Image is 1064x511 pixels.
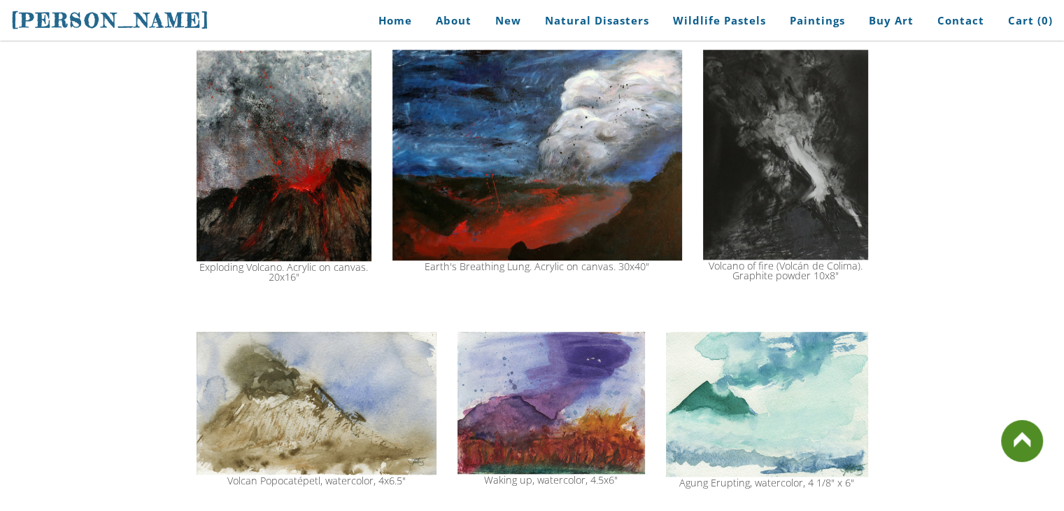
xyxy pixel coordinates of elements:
[662,5,776,36] a: Wildlife Pastels
[703,261,868,281] div: Volcano of fire (Volcán de Colima). Graphite powder 10x8"
[703,50,868,260] img: colima volcano drawing
[197,332,437,475] img: volcan popocatepeti
[858,5,924,36] a: Buy Art
[927,5,995,36] a: Contact
[425,5,482,36] a: About
[998,5,1053,36] a: Cart (0)
[392,262,682,272] div: Earth's Breathing Lung. Acrylic on canvas. 30x40"
[392,50,682,261] img: Burning lava volcano painting
[11,7,210,34] a: [PERSON_NAME]
[666,478,868,488] div: Agung Erupting, watercolor, 4 1/8" x 6"
[779,5,856,36] a: Paintings
[666,332,868,477] img: Agung Erupting
[485,5,532,36] a: New
[197,262,371,283] div: Exploding Volcano. Acrylic on canvas. 20x16"
[197,50,371,261] img: Volcano painting
[357,5,423,36] a: Home
[457,332,645,474] img: agung volcano painting
[1042,13,1049,27] span: 0
[534,5,660,36] a: Natural Disasters
[457,475,645,485] div: Waking up, watercolor, 4.5x6"
[197,476,437,486] div: Volcan Popocatépetl, watercolor, 4x6.5"
[11,8,210,32] span: [PERSON_NAME]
